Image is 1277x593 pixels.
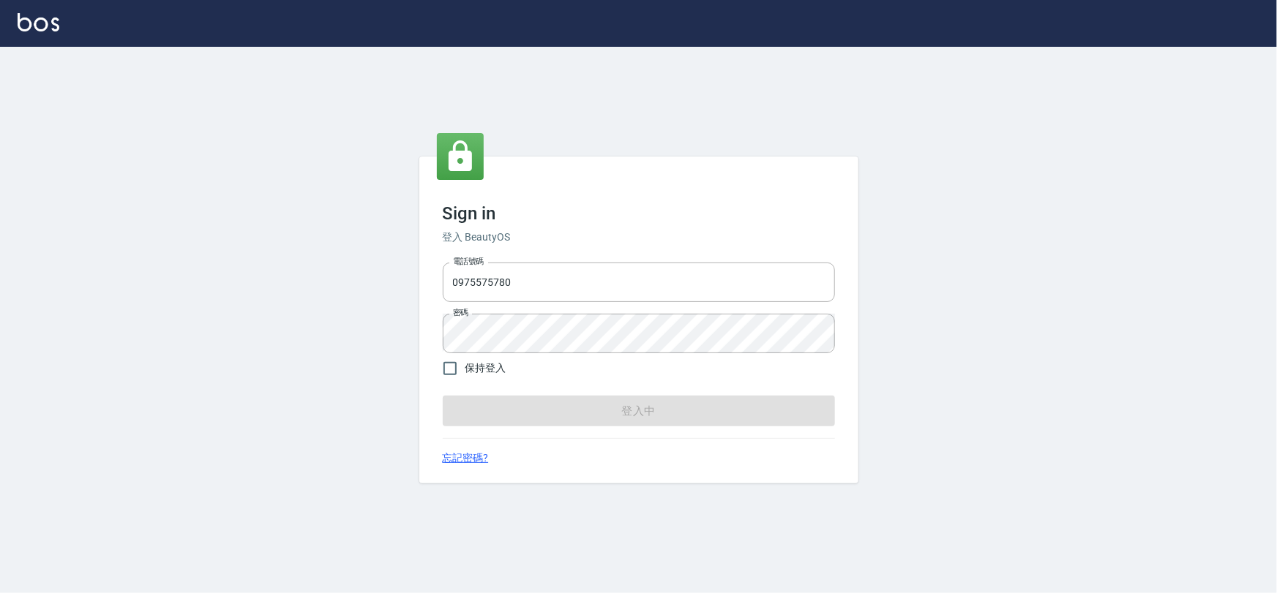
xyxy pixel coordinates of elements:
label: 電話號碼 [453,256,484,267]
label: 密碼 [453,307,468,318]
h3: Sign in [443,203,835,224]
h6: 登入 BeautyOS [443,230,835,245]
a: 忘記密碼? [443,450,489,466]
span: 保持登入 [465,360,506,376]
img: Logo [18,13,59,31]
